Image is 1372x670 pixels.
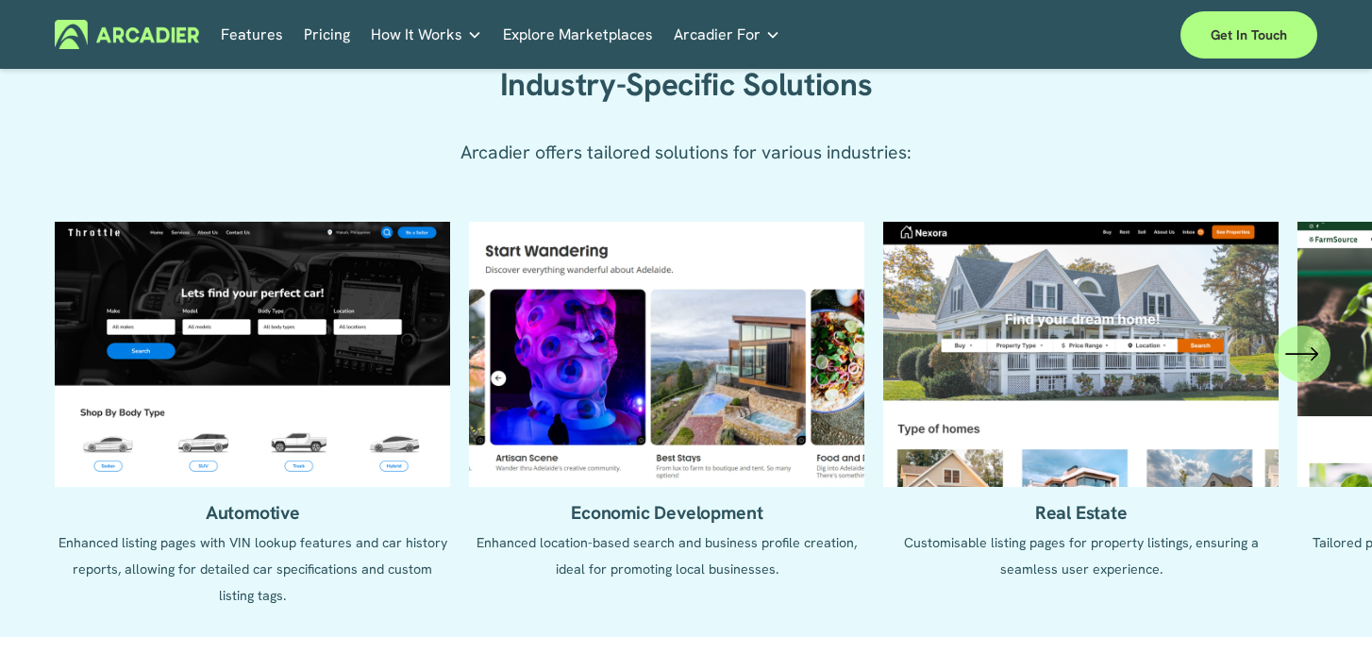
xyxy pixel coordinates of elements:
span: Arcadier offers tailored solutions for various industries: [460,141,912,164]
button: Next [1274,326,1330,382]
h2: Industry-Specific Solutions [434,65,939,105]
a: folder dropdown [371,20,482,49]
iframe: Chat Widget [1278,579,1372,670]
a: Get in touch [1180,11,1317,59]
a: Pricing [304,20,350,49]
span: Arcadier For [674,22,761,48]
a: Explore Marketplaces [503,20,653,49]
a: folder dropdown [674,20,780,49]
img: Arcadier [55,20,199,49]
span: How It Works [371,22,462,48]
a: Features [221,20,283,49]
